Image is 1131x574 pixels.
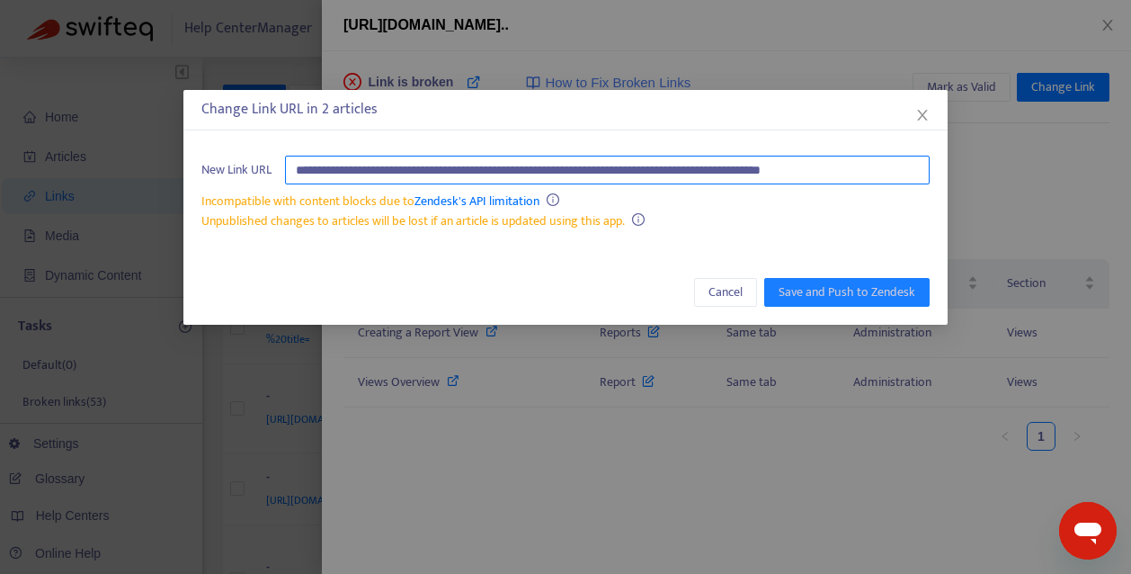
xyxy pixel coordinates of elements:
[694,278,757,307] button: Cancel
[764,278,930,307] button: Save and Push to Zendesk
[201,211,625,231] span: Unpublished changes to articles will be lost if an article is updated using this app.
[201,99,930,121] div: Change Link URL in 2 articles
[414,191,539,211] a: Zendesk's API limitation
[915,108,930,122] span: close
[201,191,539,211] span: Incompatible with content blocks due to
[547,193,559,206] span: info-circle
[913,105,932,125] button: Close
[708,283,743,302] span: Cancel
[1059,502,1117,560] iframe: Button to launch messaging window
[632,213,645,226] span: info-circle
[201,160,272,180] span: New Link URL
